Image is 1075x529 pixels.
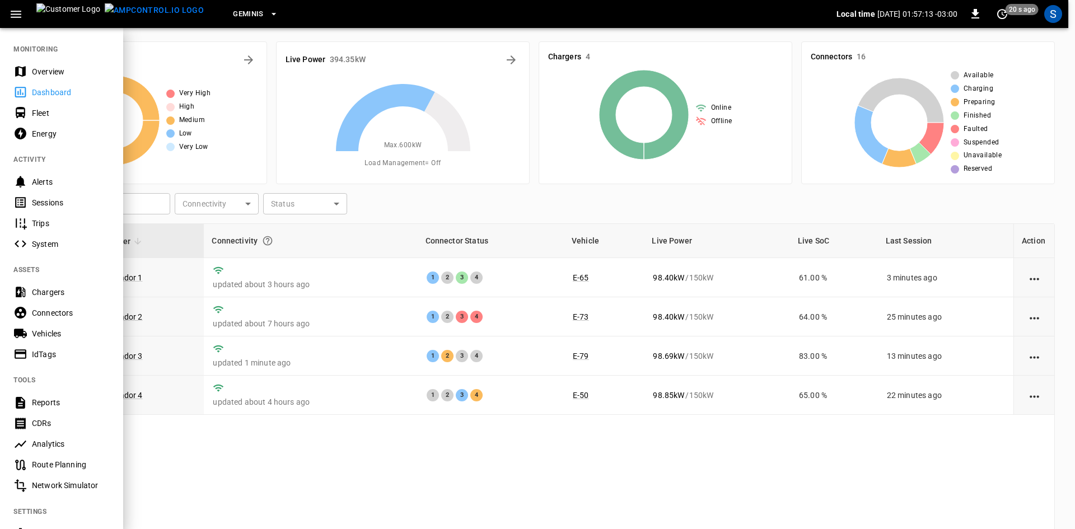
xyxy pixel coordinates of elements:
[32,287,110,298] div: Chargers
[32,459,110,470] div: Route Planning
[36,3,100,25] img: Customer Logo
[32,66,110,77] div: Overview
[32,438,110,450] div: Analytics
[32,307,110,319] div: Connectors
[877,8,957,20] p: [DATE] 01:57:13 -03:00
[32,349,110,360] div: IdTags
[1044,5,1062,23] div: profile-icon
[32,418,110,429] div: CDRs
[32,218,110,229] div: Trips
[32,107,110,119] div: Fleet
[32,87,110,98] div: Dashboard
[836,8,875,20] p: Local time
[32,128,110,139] div: Energy
[32,480,110,491] div: Network Simulator
[1006,4,1039,15] span: 20 s ago
[32,197,110,208] div: Sessions
[32,397,110,408] div: Reports
[233,8,264,21] span: Geminis
[993,5,1011,23] button: set refresh interval
[105,3,204,17] img: ampcontrol.io logo
[32,328,110,339] div: Vehicles
[32,176,110,188] div: Alerts
[32,238,110,250] div: System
